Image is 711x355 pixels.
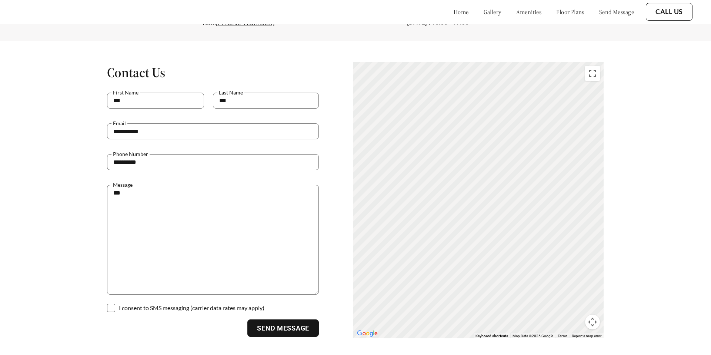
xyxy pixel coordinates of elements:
a: floor plans [556,8,584,16]
img: Google [355,329,380,338]
a: send message [599,8,634,16]
button: Call Us [646,3,692,21]
button: Send Message [247,319,319,337]
button: Keyboard shortcuts [475,334,508,339]
a: gallery [484,8,501,16]
a: Call Us [655,8,683,16]
div: [DATE] - [DATE] - [DATE] - [DATE] - [DATE] | 10:00 - 17:00 [407,12,510,26]
a: Report a map error [572,334,601,338]
span: Map Data ©2025 Google [513,334,553,338]
h1: Contact Us [107,64,319,81]
a: home [454,8,469,16]
button: Map camera controls [585,315,600,329]
a: Terms (opens in new tab) [558,334,567,338]
a: amenities [516,8,542,16]
button: Toggle fullscreen view [585,66,600,81]
a: Open this area in Google Maps (opens a new window) [355,329,380,338]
